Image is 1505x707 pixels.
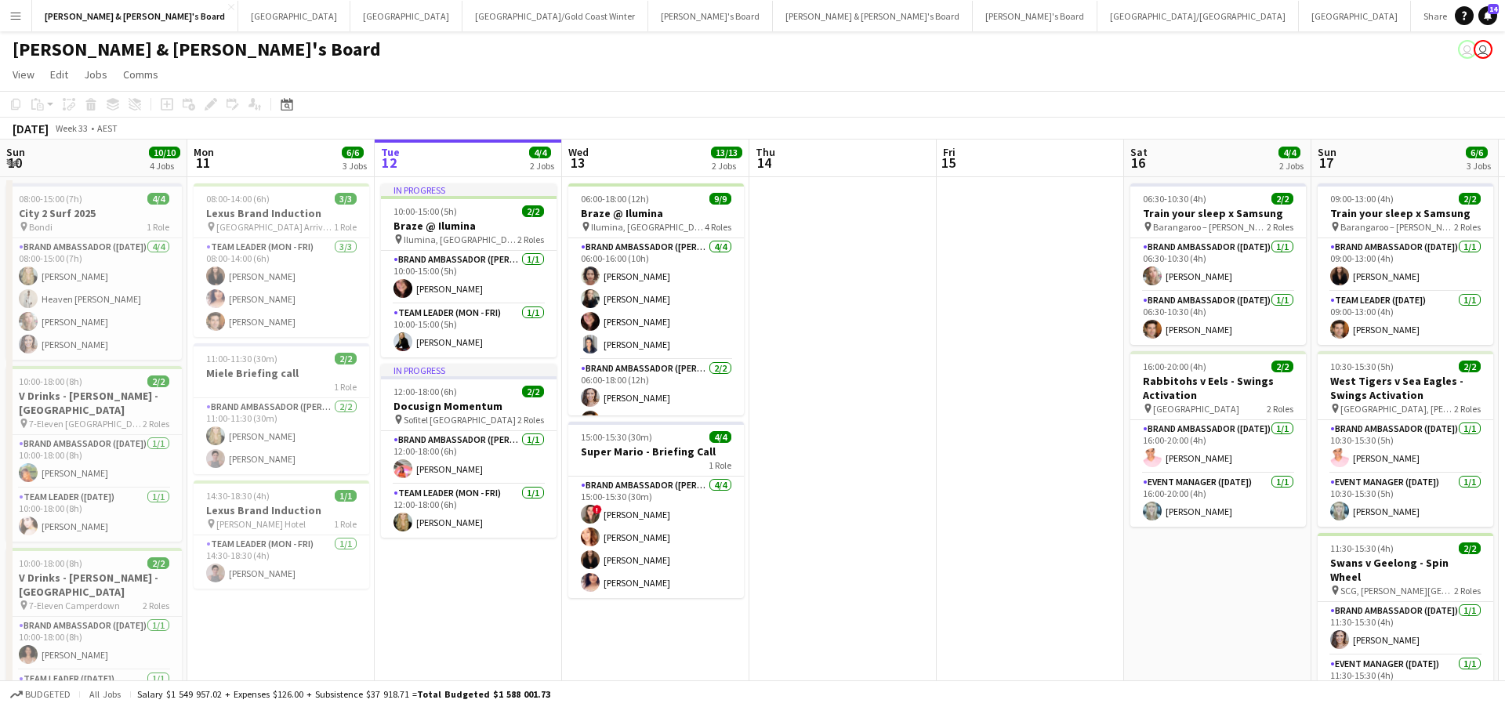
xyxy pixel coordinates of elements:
[194,398,369,474] app-card-role: Brand Ambassador ([PERSON_NAME])2/211:00-11:30 (30m)[PERSON_NAME][PERSON_NAME]
[194,343,369,474] app-job-card: 11:00-11:30 (30m)2/2Miele Briefing call1 RoleBrand Ambassador ([PERSON_NAME])2/211:00-11:30 (30m)...
[381,364,557,538] app-job-card: In progress12:00-18:00 (6h)2/2Docusign Momentum Sofitel [GEOGRAPHIC_DATA]2 RolesBrand Ambassador ...
[756,145,775,159] span: Thu
[8,686,73,703] button: Budgeted
[773,1,973,31] button: [PERSON_NAME] & [PERSON_NAME]'s Board
[381,431,557,484] app-card-role: Brand Ambassador ([PERSON_NAME])1/112:00-18:00 (6h)[PERSON_NAME]
[350,1,462,31] button: [GEOGRAPHIC_DATA]
[1130,145,1148,159] span: Sat
[522,386,544,397] span: 2/2
[566,154,589,172] span: 13
[1318,351,1493,527] div: 10:30-15:30 (5h)2/2West Tigers v Sea Eagles - Swings Activation [GEOGRAPHIC_DATA], [PERSON_NAME][...
[1459,361,1481,372] span: 2/2
[6,389,182,417] h3: V Drinks - [PERSON_NAME] - [GEOGRAPHIC_DATA]
[238,1,350,31] button: [GEOGRAPHIC_DATA]
[568,422,744,598] app-job-card: 15:00-15:30 (30m)4/4Super Mario - Briefing Call1 RoleBrand Ambassador ([PERSON_NAME])4/415:00-15:...
[13,38,381,61] h1: [PERSON_NAME] & [PERSON_NAME]'s Board
[709,431,731,443] span: 4/4
[50,67,68,82] span: Edit
[1467,160,1491,172] div: 3 Jobs
[334,221,357,233] span: 1 Role
[137,688,550,700] div: Salary $1 549 957.02 + Expenses $126.00 + Subsistence $37 918.71 =
[6,145,25,159] span: Sun
[6,366,182,542] div: 10:00-18:00 (8h)2/2V Drinks - [PERSON_NAME] - [GEOGRAPHIC_DATA] 7-Eleven [GEOGRAPHIC_DATA]2 Roles...
[342,147,364,158] span: 6/6
[753,154,775,172] span: 14
[1271,361,1293,372] span: 2/2
[1340,585,1454,596] span: SCG, [PERSON_NAME][GEOGRAPHIC_DATA], [GEOGRAPHIC_DATA]
[44,64,74,85] a: Edit
[147,375,169,387] span: 2/2
[593,505,602,514] span: !
[393,205,457,217] span: 10:00-15:00 (5h)
[6,238,182,360] app-card-role: Brand Ambassador ([DATE])4/408:00-15:00 (7h)[PERSON_NAME]Heaven [PERSON_NAME][PERSON_NAME][PERSON...
[32,1,238,31] button: [PERSON_NAME] & [PERSON_NAME]'s Board
[381,251,557,304] app-card-role: Brand Ambassador ([PERSON_NAME])1/110:00-15:00 (5h)[PERSON_NAME]
[1130,374,1306,402] h3: Rabbitohs v Eels - Swings Activation
[404,414,516,426] span: Sofitel [GEOGRAPHIC_DATA]
[1330,193,1394,205] span: 09:00-13:00 (4h)
[568,238,744,360] app-card-role: Brand Ambassador ([PERSON_NAME])4/406:00-16:00 (10h)[PERSON_NAME][PERSON_NAME][PERSON_NAME][PERSO...
[568,477,744,598] app-card-role: Brand Ambassador ([PERSON_NAME])4/415:00-15:30 (30m)![PERSON_NAME][PERSON_NAME][PERSON_NAME][PERS...
[1466,147,1488,158] span: 6/6
[973,1,1097,31] button: [PERSON_NAME]'s Board
[194,366,369,380] h3: Miele Briefing call
[1267,221,1293,233] span: 2 Roles
[712,160,742,172] div: 2 Jobs
[19,193,82,205] span: 08:00-15:00 (7h)
[705,221,731,233] span: 4 Roles
[417,688,550,700] span: Total Budgeted $1 588 001.73
[206,353,277,364] span: 11:00-11:30 (30m)
[117,64,165,85] a: Comms
[1153,403,1239,415] span: [GEOGRAPHIC_DATA]
[404,234,517,245] span: Ilumina, [GEOGRAPHIC_DATA]
[147,557,169,569] span: 2/2
[6,488,182,542] app-card-role: Team Leader ([DATE])1/110:00-18:00 (8h)[PERSON_NAME]
[591,221,705,233] span: Ilumina, [GEOGRAPHIC_DATA]
[334,518,357,530] span: 1 Role
[381,219,557,233] h3: Braze @ Ilumina
[1474,40,1492,59] app-user-avatar: James Millard
[648,1,773,31] button: [PERSON_NAME]'s Board
[97,122,118,134] div: AEST
[709,193,731,205] span: 9/9
[1153,221,1267,233] span: Barangaroo – [PERSON_NAME][GEOGRAPHIC_DATA]
[123,67,158,82] span: Comms
[1459,542,1481,554] span: 2/2
[1130,351,1306,527] app-job-card: 16:00-20:00 (4h)2/2Rabbitohs v Eels - Swings Activation [GEOGRAPHIC_DATA]2 RolesBrand Ambassador ...
[191,154,214,172] span: 11
[334,381,357,393] span: 1 Role
[6,206,182,220] h3: City 2 Surf 2025
[943,145,956,159] span: Fri
[1143,361,1206,372] span: 16:00-20:00 (4h)
[1318,374,1493,402] h3: West Tigers v Sea Eagles - Swings Activation
[194,238,369,337] app-card-role: Team Leader (Mon - Fri)3/308:00-14:00 (6h)[PERSON_NAME][PERSON_NAME][PERSON_NAME]
[52,122,91,134] span: Week 33
[6,571,182,599] h3: V Drinks - [PERSON_NAME] - [GEOGRAPHIC_DATA]
[1478,6,1497,25] a: 14
[522,205,544,217] span: 2/2
[6,183,182,360] app-job-card: 08:00-15:00 (7h)4/4City 2 Surf 2025 Bondi1 RoleBrand Ambassador ([DATE])4/408:00-15:00 (7h)[PERSO...
[194,535,369,589] app-card-role: Team Leader (Mon - Fri)1/114:30-18:30 (4h)[PERSON_NAME]
[1130,206,1306,220] h3: Train your sleep x Samsung
[194,145,214,159] span: Mon
[1130,183,1306,345] app-job-card: 06:30-10:30 (4h)2/2Train your sleep x Samsung Barangaroo – [PERSON_NAME][GEOGRAPHIC_DATA]2 RolesB...
[84,67,107,82] span: Jobs
[517,414,544,426] span: 2 Roles
[1097,1,1299,31] button: [GEOGRAPHIC_DATA]/[GEOGRAPHIC_DATA]
[29,418,143,430] span: 7-Eleven [GEOGRAPHIC_DATA]
[19,557,82,569] span: 10:00-18:00 (8h)
[1130,420,1306,473] app-card-role: Brand Ambassador ([DATE])1/116:00-20:00 (4h)[PERSON_NAME]
[147,221,169,233] span: 1 Role
[1299,1,1411,31] button: [GEOGRAPHIC_DATA]
[194,183,369,337] app-job-card: 08:00-14:00 (6h)3/3Lexus Brand Induction [GEOGRAPHIC_DATA] Arrivals1 RoleTeam Leader (Mon - Fri)3...
[13,121,49,136] div: [DATE]
[581,431,652,443] span: 15:00-15:30 (30m)
[381,364,557,376] div: In progress
[568,360,744,436] app-card-role: Brand Ambassador ([PERSON_NAME])2/206:00-18:00 (12h)[PERSON_NAME][PERSON_NAME]
[393,386,457,397] span: 12:00-18:00 (6h)
[6,64,41,85] a: View
[1279,160,1304,172] div: 2 Jobs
